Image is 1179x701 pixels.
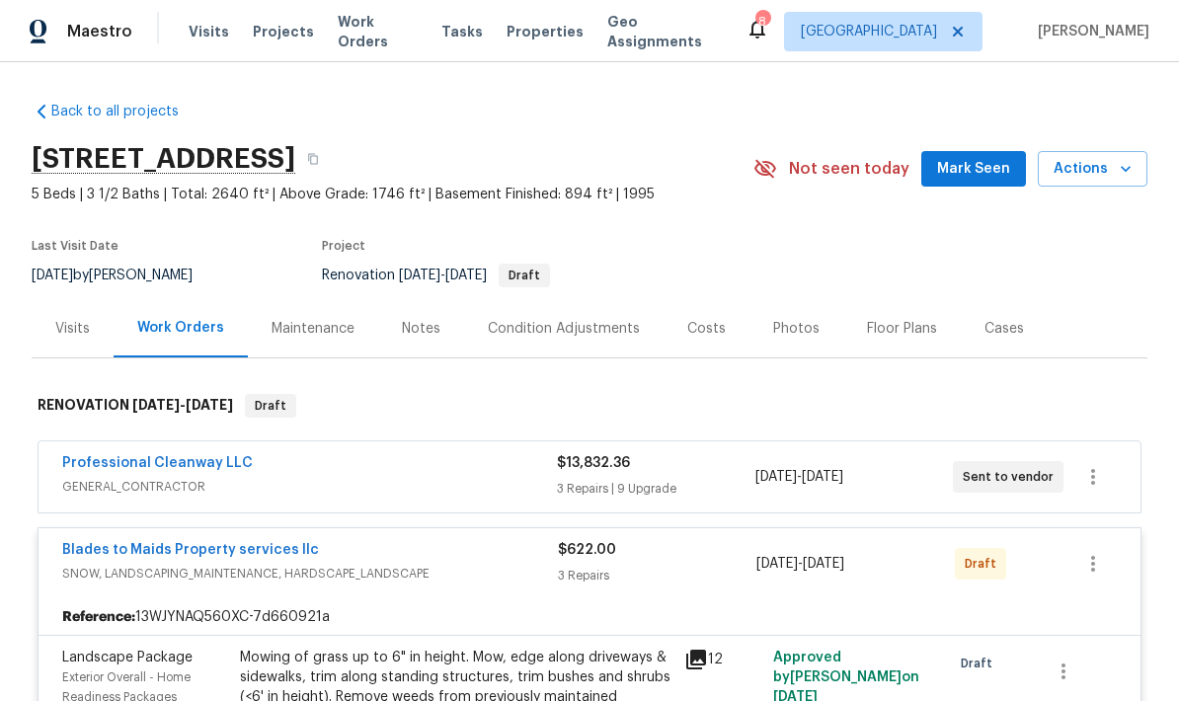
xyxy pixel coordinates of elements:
span: Maestro [67,22,132,41]
span: [DATE] [32,269,73,282]
span: Visits [189,22,229,41]
h6: RENOVATION [38,394,233,418]
span: [DATE] [756,557,798,571]
div: Notes [402,319,440,339]
span: Draft [965,554,1004,574]
b: Reference: [62,607,135,627]
div: RENOVATION [DATE]-[DATE]Draft [32,374,1147,437]
span: Tasks [441,25,483,39]
span: Not seen today [789,159,909,179]
span: Work Orders [338,12,418,51]
span: - [756,554,844,574]
span: Last Visit Date [32,240,118,252]
span: Draft [501,270,548,281]
span: Actions [1054,157,1132,182]
span: [DATE] [399,269,440,282]
span: Sent to vendor [963,467,1061,487]
span: Mark Seen [937,157,1010,182]
span: - [399,269,487,282]
div: by [PERSON_NAME] [32,264,216,287]
span: [DATE] [755,470,797,484]
span: Draft [247,396,294,416]
div: Floor Plans [867,319,937,339]
span: [PERSON_NAME] [1030,22,1149,41]
div: Condition Adjustments [488,319,640,339]
button: Actions [1038,151,1147,188]
span: [DATE] [445,269,487,282]
span: Landscape Package [62,651,193,664]
div: Visits [55,319,90,339]
span: Draft [961,654,1000,673]
div: 13WJYNAQ560XC-7d660921a [39,599,1140,635]
a: Professional Cleanway LLC [62,456,253,470]
button: Copy Address [295,141,331,177]
div: Work Orders [137,318,224,338]
span: 5 Beds | 3 1/2 Baths | Total: 2640 ft² | Above Grade: 1746 ft² | Basement Finished: 894 ft² | 1995 [32,185,753,204]
span: Project [322,240,365,252]
span: [DATE] [132,398,180,412]
span: - [132,398,233,412]
div: 12 [684,648,761,671]
div: 3 Repairs | 9 Upgrade [557,479,754,499]
a: Blades to Maids Property services llc [62,543,319,557]
div: Maintenance [272,319,354,339]
span: [DATE] [803,557,844,571]
span: SNOW, LANDSCAPING_MAINTENANCE, HARDSCAPE_LANDSCAPE [62,564,558,584]
span: Geo Assignments [607,12,722,51]
span: [GEOGRAPHIC_DATA] [801,22,937,41]
div: Photos [773,319,820,339]
span: - [755,467,843,487]
span: Properties [507,22,584,41]
span: [DATE] [802,470,843,484]
div: Cases [984,319,1024,339]
a: Back to all projects [32,102,221,121]
span: GENERAL_CONTRACTOR [62,477,557,497]
span: Renovation [322,269,550,282]
span: $13,832.36 [557,456,630,470]
div: 8 [755,12,769,32]
div: 3 Repairs [558,566,756,585]
button: Mark Seen [921,151,1026,188]
span: Projects [253,22,314,41]
span: $622.00 [558,543,616,557]
span: [DATE] [186,398,233,412]
div: Costs [687,319,726,339]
